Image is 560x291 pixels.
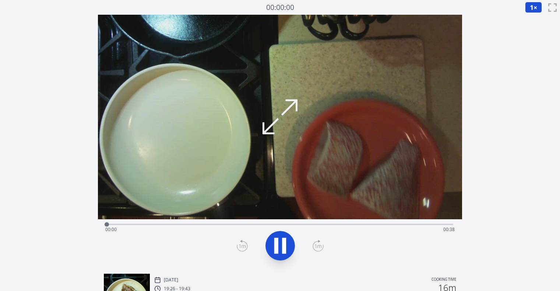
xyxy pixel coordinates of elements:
span: 1 [530,3,533,12]
p: [DATE] [164,277,178,283]
p: Cooking time [432,277,456,283]
a: 00:00:00 [266,2,294,13]
span: 00:38 [443,226,455,233]
button: 1× [525,2,542,13]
